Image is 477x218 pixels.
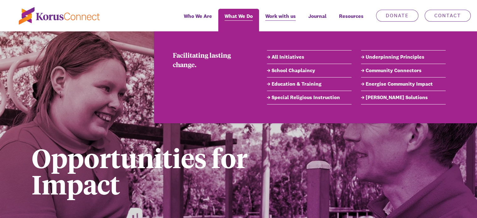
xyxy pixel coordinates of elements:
[178,9,218,31] a: Who We Are
[218,9,259,31] a: What We Do
[267,67,352,74] a: School Chaplaincy
[267,94,352,101] a: Special Religious Instruction
[361,53,446,61] a: Underpinning Principles
[225,12,253,21] span: What We Do
[376,10,418,22] a: Donate
[361,80,446,88] a: Energise Community Impact
[308,12,326,21] span: Journal
[361,67,446,74] a: Community Connectors
[302,9,333,31] a: Journal
[265,12,296,21] span: Work with us
[32,144,340,197] h1: Opportunities for Impact
[267,80,352,88] a: Education & Training
[361,94,446,101] a: [PERSON_NAME] Solutions
[267,53,352,61] a: All Initiatives
[184,12,212,21] span: Who We Are
[173,50,248,69] div: Facilitating lasting change.
[333,9,370,31] div: Resources
[19,7,100,24] img: korus-connect%2Fc5177985-88d5-491d-9cd7-4a1febad1357_logo.svg
[259,9,302,31] a: Work with us
[425,10,471,22] a: Contact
